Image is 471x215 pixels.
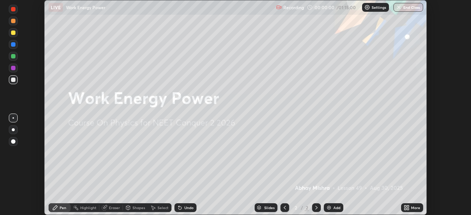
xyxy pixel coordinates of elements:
[51,4,61,10] p: LIVE
[393,3,423,12] button: End Class
[132,206,145,209] div: Shapes
[364,4,370,10] img: class-settings-icons
[292,205,300,210] div: 2
[301,205,303,210] div: /
[60,206,66,209] div: Pen
[276,4,282,10] img: recording.375f2c34.svg
[157,206,169,209] div: Select
[326,205,332,211] img: add-slide-button
[283,5,304,10] p: Recording
[80,206,96,209] div: Highlight
[396,4,402,10] img: end-class-cross
[66,4,105,10] p: Work Energy Power
[305,204,309,211] div: 2
[333,206,340,209] div: Add
[372,6,386,9] p: Settings
[109,206,120,209] div: Eraser
[264,206,275,209] div: Slides
[411,206,420,209] div: More
[184,206,194,209] div: Undo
